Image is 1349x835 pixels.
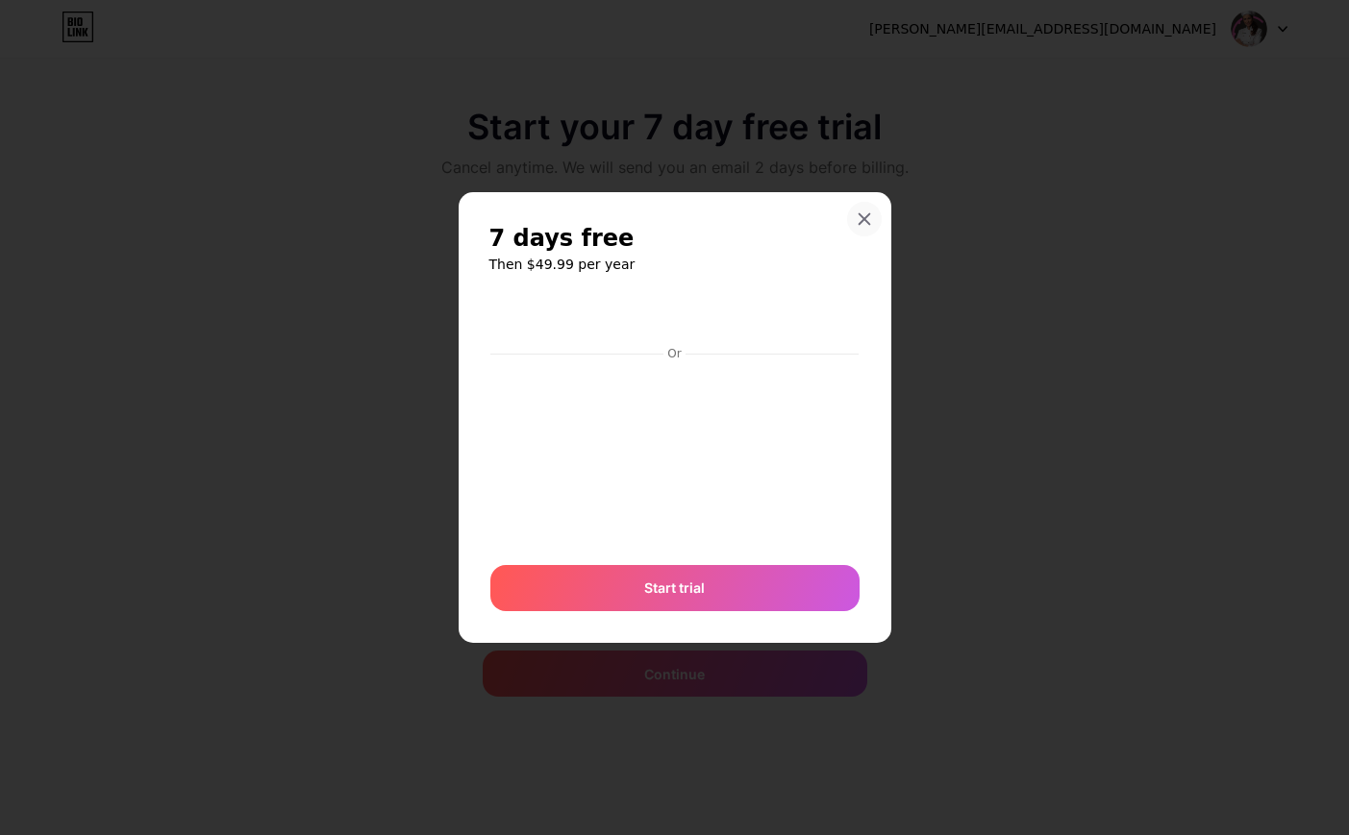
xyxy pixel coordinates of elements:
span: Start trial [644,577,705,598]
iframe: Secure payment button frame [490,294,860,340]
iframe: Secure payment input frame [487,363,863,545]
span: 7 days free [489,223,635,254]
div: Or [663,346,685,361]
h6: Then $49.99 per year [489,255,861,274]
